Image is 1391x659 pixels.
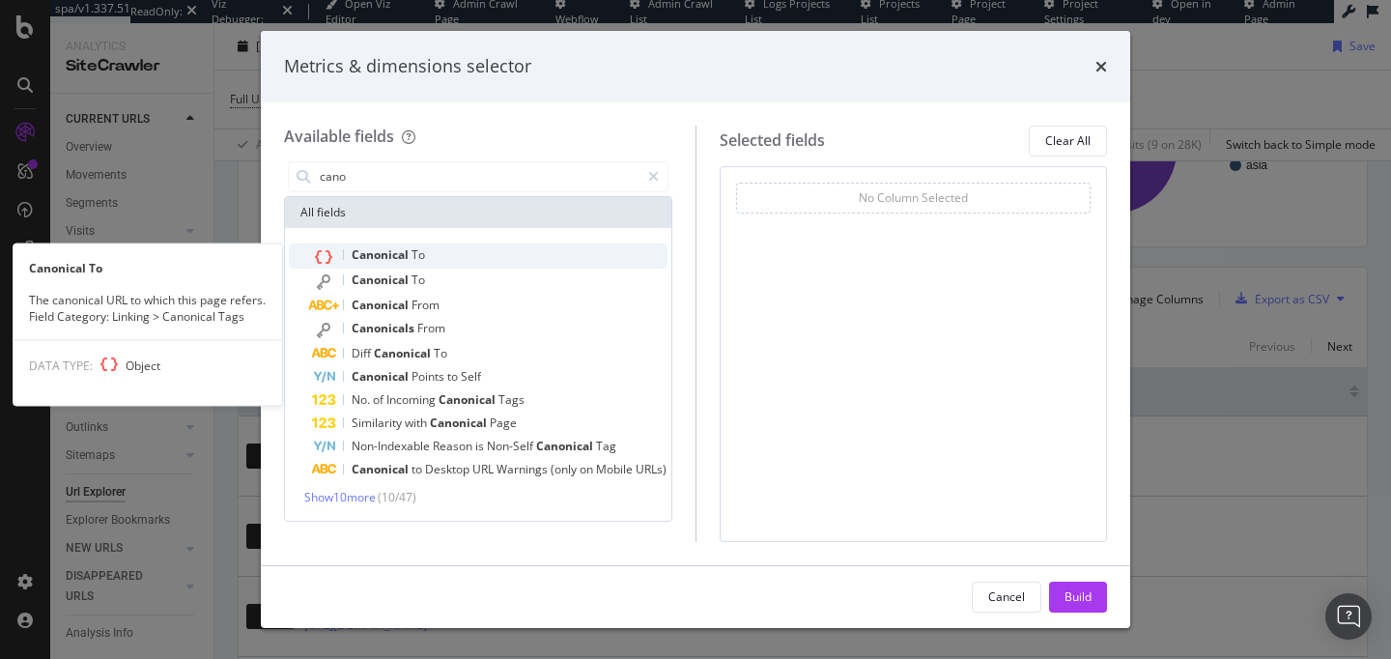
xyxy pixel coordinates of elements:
span: To [412,246,425,263]
span: To [412,272,425,288]
span: Desktop [425,461,472,477]
span: Tags [498,391,525,408]
button: Build [1049,582,1107,613]
div: times [1095,54,1107,79]
span: Canonical [439,391,498,408]
span: to [447,368,461,385]
div: Available fields [284,126,394,147]
span: Non-Indexable [352,438,433,454]
span: Canonical [352,461,412,477]
button: Clear All [1029,126,1107,157]
span: of [373,391,386,408]
span: to [412,461,425,477]
span: Canonical [430,415,490,431]
span: Show 10 more [304,489,376,505]
div: Build [1065,588,1092,605]
span: From [412,297,440,313]
span: Canonical [536,438,596,454]
div: No Column Selected [859,189,968,206]
span: Canonical [374,345,434,361]
span: URLs) [636,461,667,477]
span: Incoming [386,391,439,408]
span: To [434,345,447,361]
div: Open Intercom Messenger [1325,593,1372,640]
span: Points [412,368,447,385]
div: The canonical URL to which this page refers. Field Category: Linking > Canonical Tags [14,292,282,325]
span: Mobile [596,461,636,477]
div: Cancel [988,588,1025,605]
span: Canonical [352,297,412,313]
span: Non-Self [487,438,536,454]
span: Reason [433,438,475,454]
span: Canonicals [352,320,417,336]
span: is [475,438,487,454]
span: No. [352,391,373,408]
span: (only [551,461,580,477]
span: Canonical [352,246,412,263]
span: Page [490,415,517,431]
div: Metrics & dimensions selector [284,54,531,79]
div: modal [261,31,1130,628]
span: Similarity [352,415,405,431]
div: Clear All [1045,132,1091,149]
span: Canonical [352,272,412,288]
span: Canonical [352,368,412,385]
span: Diff [352,345,374,361]
span: Tag [596,438,616,454]
div: Canonical To [14,260,282,276]
span: Warnings [497,461,551,477]
div: Selected fields [720,129,825,152]
span: From [417,320,445,336]
span: with [405,415,430,431]
span: URL [472,461,497,477]
div: All fields [285,197,671,228]
span: on [580,461,596,477]
span: ( 10 / 47 ) [378,489,416,505]
span: Self [461,368,481,385]
input: Search by field name [318,162,639,191]
button: Cancel [972,582,1041,613]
